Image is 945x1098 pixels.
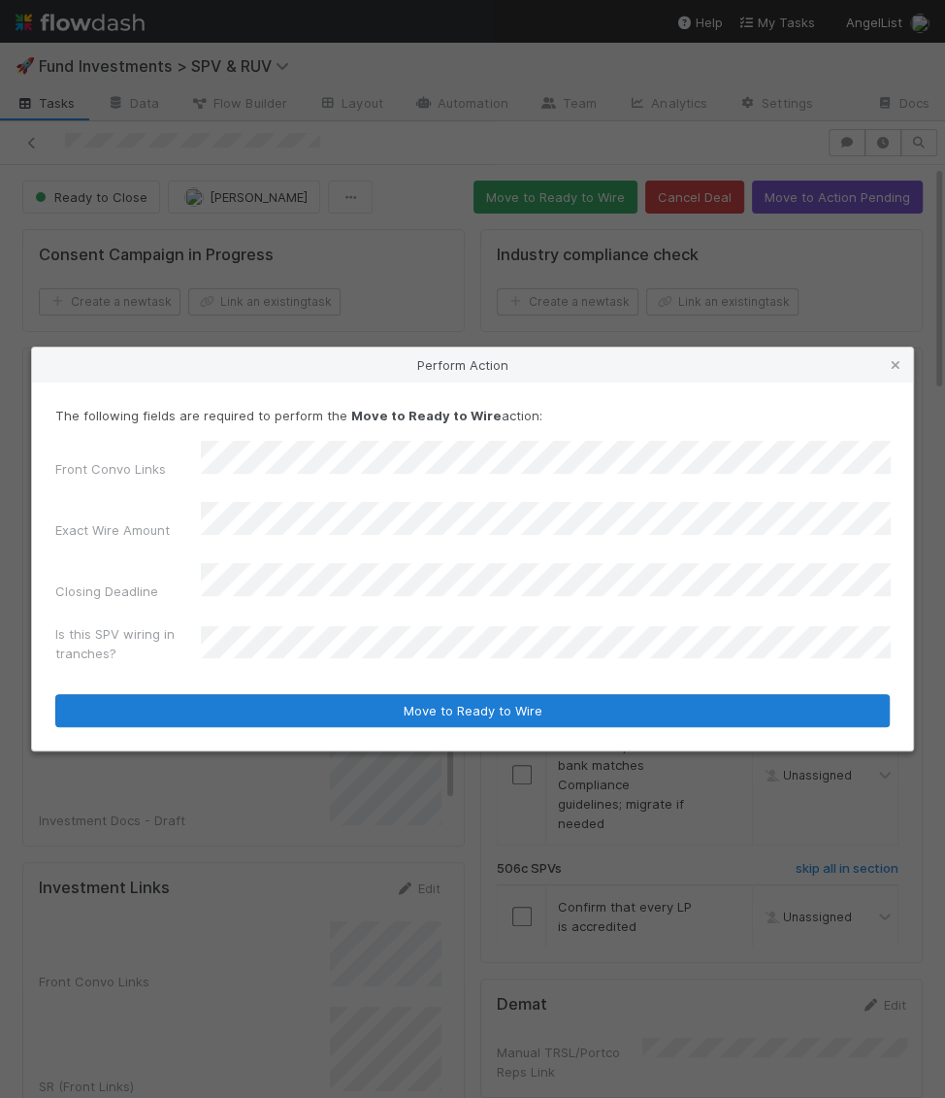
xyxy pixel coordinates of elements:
p: The following fields are required to perform the action: [55,406,890,425]
label: Exact Wire Amount [55,520,170,540]
div: Perform Action [32,348,913,383]
label: Front Convo Links [55,459,166,479]
strong: Move to Ready to Wire [351,408,502,423]
label: Closing Deadline [55,582,158,601]
button: Move to Ready to Wire [55,694,890,727]
label: Is this SPV wiring in tranches? [55,624,201,663]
